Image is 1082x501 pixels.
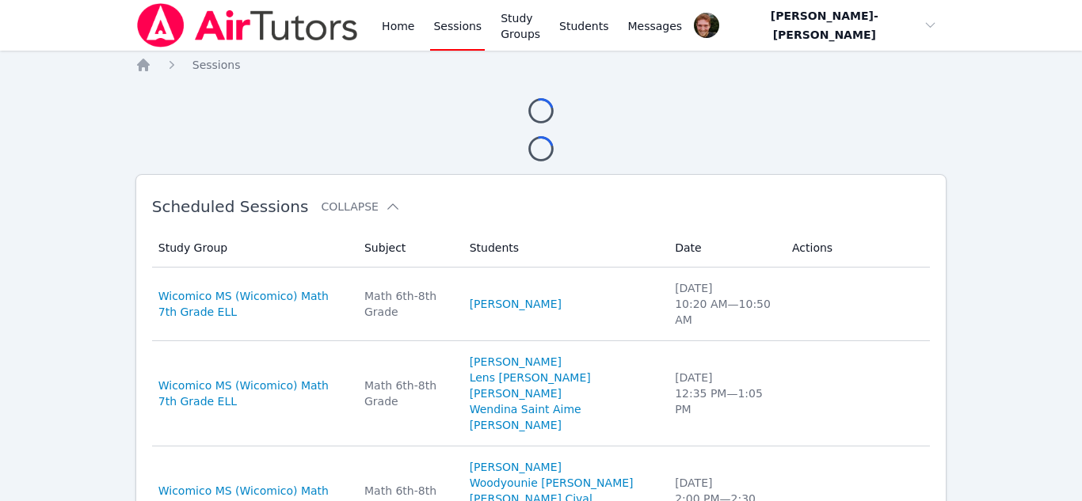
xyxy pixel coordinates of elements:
[152,341,931,446] tr: Wicomico MS (Wicomico) Math 7th Grade ELLMath 6th-8th Grade[PERSON_NAME]Lens [PERSON_NAME][PERSON...
[364,288,451,320] div: Math 6th-8th Grade
[783,229,930,268] th: Actions
[152,229,355,268] th: Study Group
[158,378,345,409] a: Wicomico MS (Wicomico) Math 7th Grade ELL
[628,18,683,34] span: Messages
[152,268,931,341] tr: Wicomico MS (Wicomico) Math 7th Grade ELLMath 6th-8th Grade[PERSON_NAME][DATE]10:20 AM—10:50 AM
[675,370,773,417] div: [DATE] 12:35 PM — 1:05 PM
[675,280,773,328] div: [DATE] 10:20 AM — 10:50 AM
[665,229,783,268] th: Date
[470,401,581,417] a: Wendina Saint Aime
[470,475,634,491] a: Woodyounie [PERSON_NAME]
[470,296,562,312] a: [PERSON_NAME]
[152,197,309,216] span: Scheduled Sessions
[470,385,562,401] a: [PERSON_NAME]
[460,229,665,268] th: Students
[470,370,591,385] a: Lens [PERSON_NAME]
[364,378,451,409] div: Math 6th-8th Grade
[355,229,460,268] th: Subject
[158,288,345,320] a: Wicomico MS (Wicomico) Math 7th Grade ELL
[470,459,562,475] a: [PERSON_NAME]
[135,57,947,73] nav: Breadcrumb
[470,417,562,433] a: [PERSON_NAME]
[321,199,400,214] button: Collapse
[135,3,360,47] img: Air Tutors
[192,59,241,71] span: Sessions
[470,354,562,370] a: [PERSON_NAME]
[192,57,241,73] a: Sessions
